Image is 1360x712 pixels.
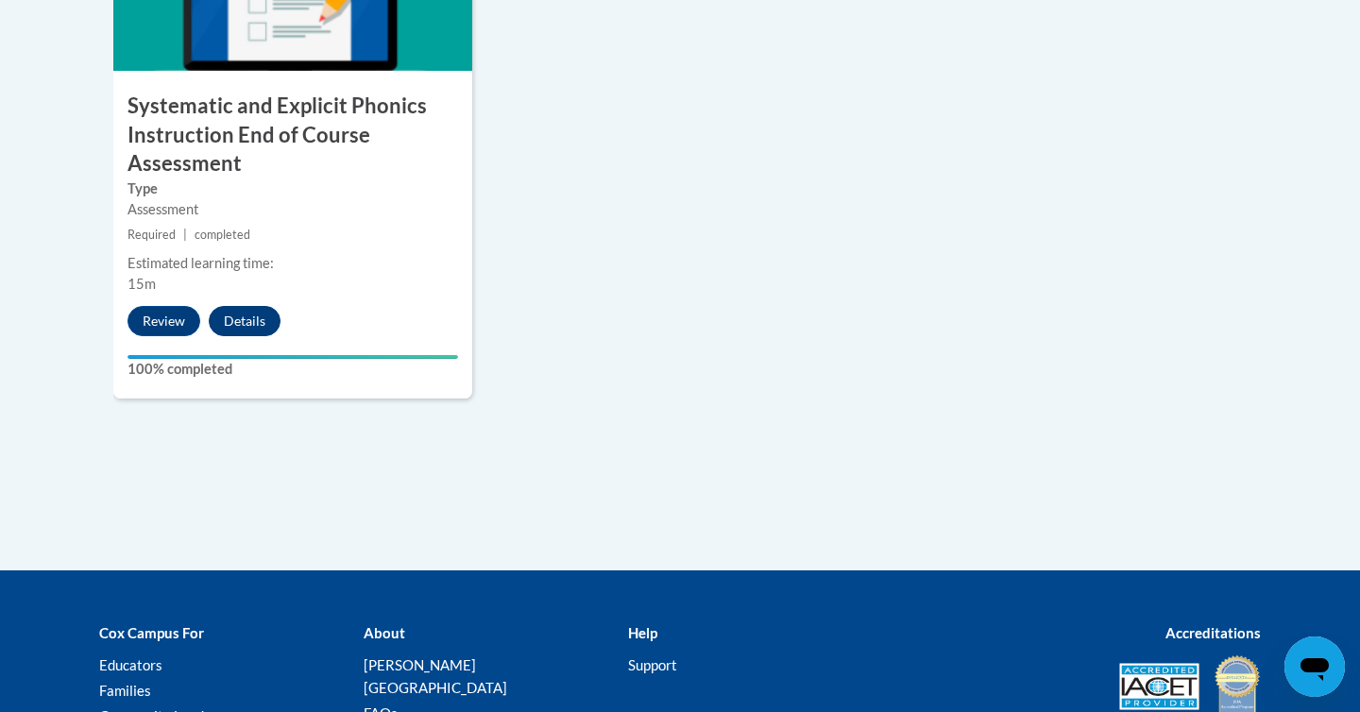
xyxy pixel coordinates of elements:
[628,656,677,673] a: Support
[1165,624,1261,641] b: Accreditations
[127,306,200,336] button: Review
[127,359,458,380] label: 100% completed
[364,656,507,696] a: [PERSON_NAME][GEOGRAPHIC_DATA]
[99,624,204,641] b: Cox Campus For
[127,276,156,292] span: 15m
[99,682,151,699] a: Families
[127,228,176,242] span: Required
[127,199,458,220] div: Assessment
[99,656,162,673] a: Educators
[628,624,657,641] b: Help
[1119,663,1199,710] img: Accredited IACET® Provider
[1284,636,1345,697] iframe: Button to launch messaging window
[113,92,472,178] h3: Systematic and Explicit Phonics Instruction End of Course Assessment
[127,253,458,274] div: Estimated learning time:
[127,178,458,199] label: Type
[364,624,405,641] b: About
[195,228,250,242] span: completed
[209,306,280,336] button: Details
[183,228,187,242] span: |
[127,355,458,359] div: Your progress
